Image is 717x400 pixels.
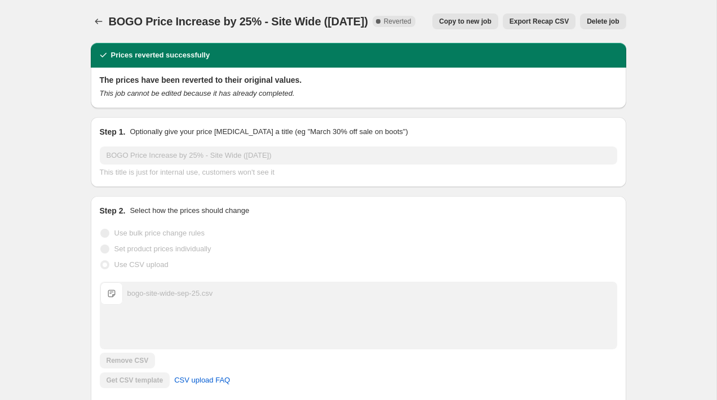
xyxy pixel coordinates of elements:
span: Copy to new job [439,17,492,26]
span: Use CSV upload [114,260,169,269]
p: Optionally give your price [MEDICAL_DATA] a title (eg "March 30% off sale on boots") [130,126,408,137]
h2: Prices reverted successfully [111,50,210,61]
span: Export Recap CSV [510,17,569,26]
button: Delete job [580,14,626,29]
span: CSV upload FAQ [174,375,230,386]
button: Copy to new job [432,14,498,29]
input: 30% off holiday sale [100,146,617,165]
span: This title is just for internal use, customers won't see it [100,168,275,176]
div: bogo-site-wide-sep-25.csv [127,288,213,299]
button: Price change jobs [91,14,107,29]
h2: Step 2. [100,205,126,216]
span: Use bulk price change rules [114,229,205,237]
button: Export Recap CSV [503,14,576,29]
span: Set product prices individually [114,245,211,253]
i: This job cannot be edited because it has already completed. [100,89,295,97]
h2: Step 1. [100,126,126,137]
span: Reverted [384,17,411,26]
p: Select how the prices should change [130,205,249,216]
h2: The prices have been reverted to their original values. [100,74,617,86]
span: Delete job [587,17,619,26]
span: BOGO Price Increase by 25% - Site Wide ([DATE]) [109,15,368,28]
a: CSV upload FAQ [167,371,237,389]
